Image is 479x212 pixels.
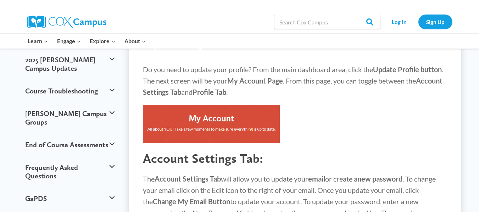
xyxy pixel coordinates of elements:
[418,15,452,29] a: Sign Up
[27,16,106,28] img: Cox Campus
[22,187,118,210] button: GaPDS
[120,34,150,48] button: Child menu of About
[143,151,447,166] h2: Account Settings Tab:
[22,133,118,156] button: End of Course Assessments
[227,76,283,85] strong: My Account Page
[22,80,118,102] button: Course Troubleshooting
[384,15,415,29] a: Log In
[23,34,53,48] button: Child menu of Learn
[373,65,442,74] strong: Update Profile button
[23,34,150,48] nav: Primary Navigation
[274,15,380,29] input: Search Cox Campus
[193,88,226,96] strong: Profile Tab
[357,174,402,183] strong: new password
[22,102,118,133] button: [PERSON_NAME] Campus Groups
[208,197,230,206] strong: Button
[143,64,447,98] p: Do you need to update your profile? From the main dashboard area, click the . The next screen wil...
[143,30,288,49] span: Updating Your Profile
[155,174,221,183] strong: Account Settings Tab
[22,48,118,80] button: 2025 [PERSON_NAME] Campus Updates
[308,174,325,183] strong: email
[384,15,452,29] nav: Secondary Navigation
[153,197,207,206] strong: Change My Email
[22,156,118,187] button: Frequently Asked Questions
[143,76,442,96] strong: Account Settings Tab
[85,34,120,48] button: Child menu of Explore
[52,34,85,48] button: Child menu of Engage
